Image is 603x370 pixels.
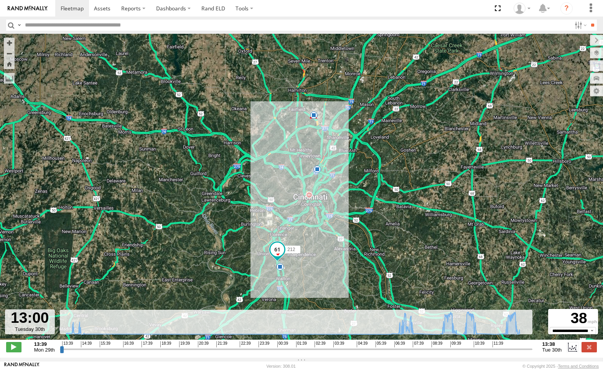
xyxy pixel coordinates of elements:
[542,347,562,353] span: Tue 30th Sep 2025
[16,20,22,31] label: Search Query
[81,341,92,347] span: 14:39
[100,341,110,347] span: 15:39
[277,341,288,347] span: 00:39
[394,341,405,347] span: 06:39
[450,341,461,347] span: 09:39
[590,86,603,96] label: Map Settings
[310,111,317,119] div: 27
[522,364,599,368] div: © Copyright 2025 -
[4,59,15,69] button: Zoom Home
[216,341,227,347] span: 21:39
[357,341,367,347] span: 04:39
[6,342,21,352] label: Play/Stop
[142,341,152,347] span: 17:39
[4,48,15,59] button: Zoom out
[474,341,484,347] span: 10:39
[542,341,562,347] strong: 13:38
[376,341,386,347] span: 05:39
[572,20,588,31] label: Search Filter Options
[315,341,325,347] span: 02:39
[287,247,295,253] span: 212
[560,2,573,15] i: ?
[432,341,442,347] span: 08:39
[259,341,269,347] span: 23:39
[296,341,307,347] span: 01:39
[179,341,190,347] span: 19:39
[582,342,597,352] label: Close
[8,6,48,11] img: rand-logo.svg
[4,362,40,370] a: Visit our Website
[123,341,134,347] span: 16:39
[549,310,597,327] div: 38
[34,341,55,347] strong: 13:39
[267,364,296,368] div: Version: 308.01
[160,341,171,347] span: 18:39
[333,341,344,347] span: 03:39
[558,364,599,368] a: Terms and Conditions
[62,341,73,347] span: 13:39
[198,341,209,347] span: 20:39
[240,341,250,347] span: 22:39
[413,341,423,347] span: 07:39
[493,341,503,347] span: 11:39
[4,73,15,84] label: Measure
[4,38,15,48] button: Zoom in
[511,3,533,14] div: Mike Seta
[34,347,55,353] span: Mon 29th Sep 2025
